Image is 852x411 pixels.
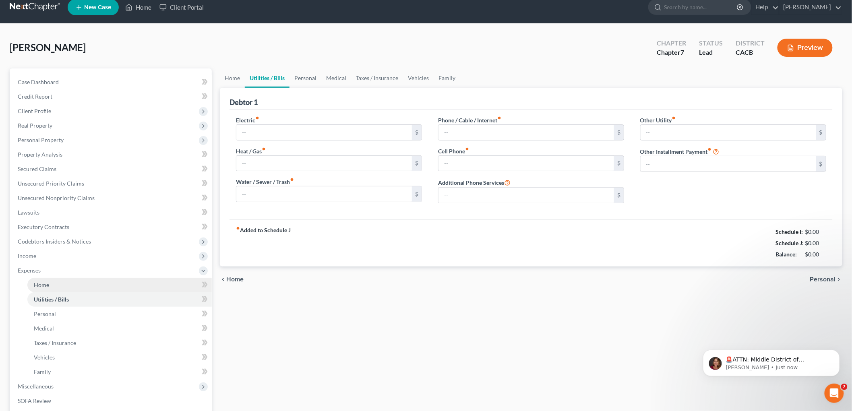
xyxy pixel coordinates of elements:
span: Income [18,252,36,259]
a: Executory Contracts [11,220,212,234]
a: Utilities / Bills [27,292,212,307]
div: Status [699,39,723,48]
div: Chapter [657,39,686,48]
label: Electric [236,116,259,124]
a: Secured Claims [11,162,212,176]
div: $ [412,125,422,140]
a: Medical [27,321,212,336]
div: Lead [699,48,723,57]
span: Personal [34,310,56,317]
span: SOFA Review [18,397,51,404]
a: Property Analysis [11,147,212,162]
span: Medical [34,325,54,332]
span: Codebtors Insiders & Notices [18,238,91,245]
span: Vehicles [34,354,55,361]
button: Preview [778,39,833,57]
input: -- [438,156,614,171]
span: [PERSON_NAME] [10,41,86,53]
a: Family [434,68,460,88]
div: $ [412,186,422,202]
iframe: Intercom live chat [825,384,844,403]
a: Family [27,365,212,379]
a: Unsecured Nonpriority Claims [11,191,212,205]
span: Taxes / Insurance [34,339,76,346]
span: Executory Contracts [18,223,69,230]
i: fiber_manual_record [708,147,712,151]
i: fiber_manual_record [255,116,259,120]
i: chevron_left [220,276,226,283]
a: Taxes / Insurance [351,68,403,88]
i: fiber_manual_record [497,116,501,120]
a: Home [220,68,245,88]
input: -- [236,156,412,171]
div: CACB [736,48,765,57]
span: Real Property [18,122,52,129]
div: $ [816,125,826,140]
div: $0.00 [805,239,827,247]
iframe: Intercom notifications message [691,333,852,389]
div: $0.00 [805,228,827,236]
i: fiber_manual_record [236,226,240,230]
input: -- [438,125,614,140]
span: Case Dashboard [18,78,59,85]
strong: Schedule I: [776,228,803,235]
strong: Balance: [776,251,797,258]
a: Home [27,278,212,292]
span: 7 [680,48,684,56]
span: Credit Report [18,93,52,100]
span: Personal Property [18,136,64,143]
a: Medical [321,68,351,88]
label: Heat / Gas [236,147,266,155]
span: Home [226,276,244,283]
span: Personal [810,276,836,283]
button: Personal chevron_right [810,276,842,283]
div: $ [816,156,826,171]
span: Lawsuits [18,209,39,216]
label: Other Utility [640,116,676,124]
a: Lawsuits [11,205,212,220]
span: Property Analysis [18,151,62,158]
a: Case Dashboard [11,75,212,89]
span: Unsecured Priority Claims [18,180,84,187]
div: $ [614,156,624,171]
div: $ [614,125,624,140]
strong: Schedule J: [776,240,804,246]
i: fiber_manual_record [290,178,294,182]
label: Other Installment Payment [640,147,712,156]
span: Utilities / Bills [34,296,69,303]
div: $ [412,156,422,171]
span: Secured Claims [18,165,56,172]
a: Utilities / Bills [245,68,290,88]
i: fiber_manual_record [262,147,266,151]
a: Credit Report [11,89,212,104]
div: District [736,39,765,48]
span: Expenses [18,267,41,274]
span: Family [34,368,51,375]
a: Taxes / Insurance [27,336,212,350]
span: New Case [84,4,111,10]
button: chevron_left Home [220,276,244,283]
a: Vehicles [27,350,212,365]
span: Unsecured Nonpriority Claims [18,194,95,201]
div: Chapter [657,48,686,57]
a: Vehicles [403,68,434,88]
span: 7 [841,384,848,390]
span: Miscellaneous [18,383,54,390]
div: $0.00 [805,250,827,258]
a: Personal [290,68,321,88]
a: Personal [27,307,212,321]
strong: Added to Schedule J [236,226,291,260]
i: chevron_right [836,276,842,283]
span: Home [34,281,49,288]
i: fiber_manual_record [465,147,469,151]
span: Client Profile [18,107,51,114]
a: Unsecured Priority Claims [11,176,212,191]
label: Cell Phone [438,147,469,155]
input: -- [641,156,816,171]
label: Additional Phone Services [438,178,511,187]
input: -- [438,188,614,203]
